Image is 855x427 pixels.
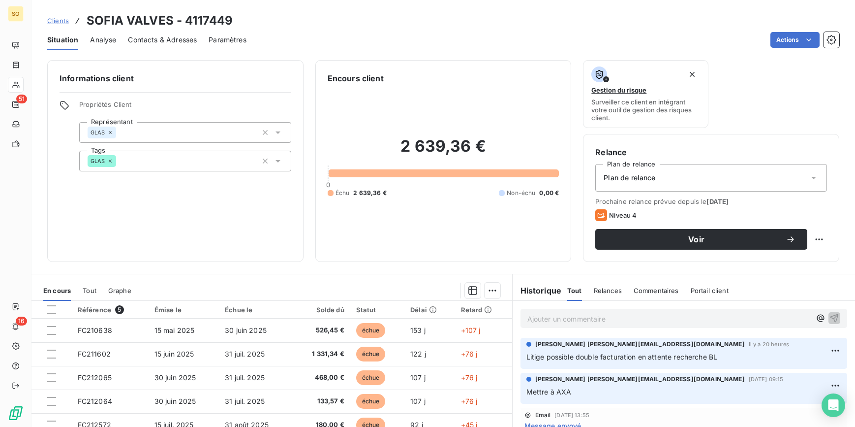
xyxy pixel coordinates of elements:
span: 15 juin 2025 [154,350,194,358]
span: [DATE] [706,197,729,205]
span: 0 [326,181,330,189]
span: échue [356,370,386,385]
span: Voir [607,235,786,243]
span: il y a 20 heures [749,341,789,347]
div: Référence [78,305,143,314]
span: [DATE] 09:15 [749,376,784,382]
span: 30 juin 2025 [154,373,196,382]
button: Gestion du risqueSurveiller ce client en intégrant votre outil de gestion des risques client. [583,60,708,128]
div: Retard [461,306,506,314]
span: Relances [594,287,622,295]
span: 0,00 € [539,189,559,197]
a: Clients [47,16,69,26]
span: [DATE] 13:55 [554,412,589,418]
span: Tout [567,287,582,295]
span: 31 juil. 2025 [225,350,265,358]
span: échue [356,394,386,409]
span: +76 j [461,397,478,405]
span: Clients [47,17,69,25]
span: 16 [16,317,27,326]
span: +76 j [461,373,478,382]
span: GLAS [91,130,105,135]
span: FC210638 [78,326,112,334]
h6: Historique [513,285,562,296]
h3: SOFIA VALVES - 4117449 [87,12,233,30]
span: 5 [115,305,124,314]
span: FC212065 [78,373,112,382]
span: Échu [336,189,350,197]
span: 107 j [410,373,426,382]
span: FC211602 [78,350,111,358]
span: Graphe [108,287,131,295]
span: 107 j [410,397,426,405]
span: 122 j [410,350,426,358]
span: 51 [16,95,27,103]
span: Situation [47,35,78,45]
span: Email [535,412,551,418]
input: Ajouter une valeur [116,128,124,137]
span: Tout [83,287,96,295]
span: échue [356,323,386,338]
span: FC212064 [78,397,112,405]
span: Surveiller ce client en intégrant votre outil de gestion des risques client. [591,98,700,122]
span: Contacts & Adresses [128,35,197,45]
span: +107 j [461,326,481,334]
span: Portail client [691,287,729,295]
span: 31 juil. 2025 [225,397,265,405]
span: Propriétés Client [79,100,291,114]
button: Actions [770,32,820,48]
h6: Informations client [60,72,291,84]
span: 153 j [410,326,426,334]
span: GLAS [91,158,105,164]
span: Non-échu [507,189,535,197]
h6: Relance [595,146,827,158]
div: SO [8,6,24,22]
span: 468,00 € [298,373,344,383]
span: Mettre à AXA [526,388,572,396]
div: Émise le [154,306,213,314]
div: Statut [356,306,398,314]
h2: 2 639,36 € [328,136,559,166]
span: [PERSON_NAME] [PERSON_NAME][EMAIL_ADDRESS][DOMAIN_NAME] [535,375,745,384]
h6: Encours client [328,72,384,84]
span: Gestion du risque [591,86,646,94]
span: 133,57 € [298,396,344,406]
span: Litige possible double facturation en attente recherche BL [526,353,718,361]
span: 30 juin 2025 [225,326,267,334]
span: Prochaine relance prévue depuis le [595,197,827,205]
span: 15 mai 2025 [154,326,195,334]
button: Voir [595,229,807,250]
span: 30 juin 2025 [154,397,196,405]
span: échue [356,347,386,361]
img: Logo LeanPay [8,405,24,421]
span: Commentaires [634,287,679,295]
span: Paramètres [209,35,246,45]
span: En cours [43,287,71,295]
input: Ajouter une valeur [116,157,124,165]
span: Plan de relance [604,173,655,183]
div: Open Intercom Messenger [822,394,845,417]
span: Analyse [90,35,116,45]
span: [PERSON_NAME] [PERSON_NAME][EMAIL_ADDRESS][DOMAIN_NAME] [535,340,745,349]
span: 2 639,36 € [353,189,387,197]
div: Solde dû [298,306,344,314]
div: Délai [410,306,449,314]
span: 1 331,34 € [298,349,344,359]
span: +76 j [461,350,478,358]
span: Niveau 4 [609,211,637,219]
span: 31 juil. 2025 [225,373,265,382]
span: 526,45 € [298,326,344,335]
div: Échue le [225,306,286,314]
